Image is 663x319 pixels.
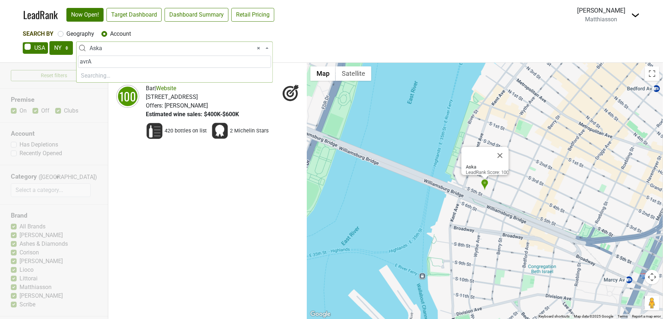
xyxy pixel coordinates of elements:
button: Close [491,147,509,164]
b: Aska [466,164,476,170]
div: Aska [481,179,489,191]
button: Toggle fullscreen view [645,66,659,81]
span: Offers: [146,102,163,109]
div: [PERSON_NAME] [577,6,625,15]
button: Show street map [310,66,336,81]
button: Map camera controls [645,270,659,284]
span: [STREET_ADDRESS] [146,93,198,100]
span: Aska [76,41,273,54]
span: 420 bottles on list [165,127,207,135]
span: Aska [90,44,264,53]
a: Terms (opens in new tab) [618,314,628,318]
a: Website [156,85,176,92]
a: Dashboard Summary [165,8,228,22]
img: Dropdown Menu [631,11,640,19]
img: Wine List [146,122,163,140]
div: 100 [117,86,139,107]
button: Drag Pegman onto the map to open Street View [645,296,659,310]
span: Bar [146,85,154,92]
img: Google [309,310,332,319]
a: Target Dashboard [106,8,162,22]
a: Retail Pricing [231,8,274,22]
a: Report a map error [632,314,661,318]
button: Keyboard shortcuts [538,314,570,319]
span: Matthiasson [585,16,618,23]
span: Estimated wine sales: $400K-$600K [146,111,239,118]
span: [PERSON_NAME] [165,102,208,109]
div: LeadRank Score: 100 [466,164,509,175]
a: LeadRank [23,7,58,22]
span: Search By [23,30,53,37]
span: Remove all items [257,44,260,53]
div: | [146,84,239,93]
img: Award [211,122,228,140]
li: Searching… [77,69,272,82]
span: Map data ©2025 Google [574,314,613,318]
button: Show satellite imagery [336,66,371,81]
a: Now Open! [66,8,104,22]
label: Geography [66,30,94,38]
label: Account [110,30,131,38]
span: 2 Michelin Stars [230,127,269,135]
a: Open this area in Google Maps (opens a new window) [309,310,332,319]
